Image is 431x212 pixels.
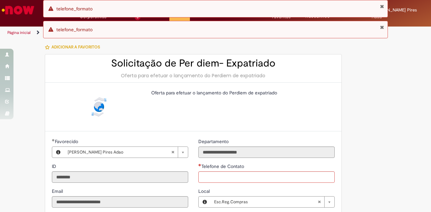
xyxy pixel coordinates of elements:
h2: Solicitação de Per diem- Expatriado [52,58,335,69]
span: [PERSON_NAME] Pires Adao [68,147,171,158]
span: Local [198,188,211,194]
div: Oferta para efetuar o lançamento do Perdiem de expatriado [52,72,335,79]
a: Página inicial [7,30,31,35]
ul: Trilhas de página [5,27,282,39]
label: Somente leitura - ID [52,163,58,170]
span: Somente leitura - Departamento [198,138,230,144]
button: Fechar Notificação [380,25,384,30]
span: Somente leitura - Email [52,188,64,194]
span: telefone_formato [56,6,93,12]
span: Necessários - Favorecido [55,138,79,144]
button: Fechar Notificação [380,4,384,9]
img: ServiceNow [1,3,35,17]
abbr: Limpar campo Local [314,197,324,207]
span: [PERSON_NAME] Pires Adao [372,7,417,19]
input: Email [52,196,188,208]
a: Esc.Reg.ComprasLimpar campo Local [211,197,334,207]
input: Departamento [198,146,335,158]
span: Necessários [198,164,201,166]
span: Obrigatório Preenchido [52,139,55,141]
span: telefone_formato [56,27,93,33]
button: Local, Visualizar este registro Esc.Reg.Compras [199,197,211,207]
input: ID [52,171,188,183]
input: Telefone de Contato [198,171,335,183]
label: Somente leitura - Departamento [198,138,230,145]
button: Favorecido, Visualizar este registro Bernardo Fragoso Pires Adao [52,147,64,158]
button: Adicionar a Favoritos [45,40,104,54]
abbr: Limpar campo Favorecido [168,147,178,158]
span: Telefone de Contato [201,163,245,169]
img: Solicitação de Per diem- Expatriado [88,96,110,118]
label: Somente leitura - Email [52,188,64,195]
span: Adicionar a Favoritos [52,44,100,50]
span: Esc.Reg.Compras [214,197,318,207]
a: [PERSON_NAME] Pires AdaoLimpar campo Favorecido [64,147,188,158]
p: Oferta para efetuar o lançamento do Perdiem de expatriado [151,89,330,96]
span: Somente leitura - ID [52,163,58,169]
